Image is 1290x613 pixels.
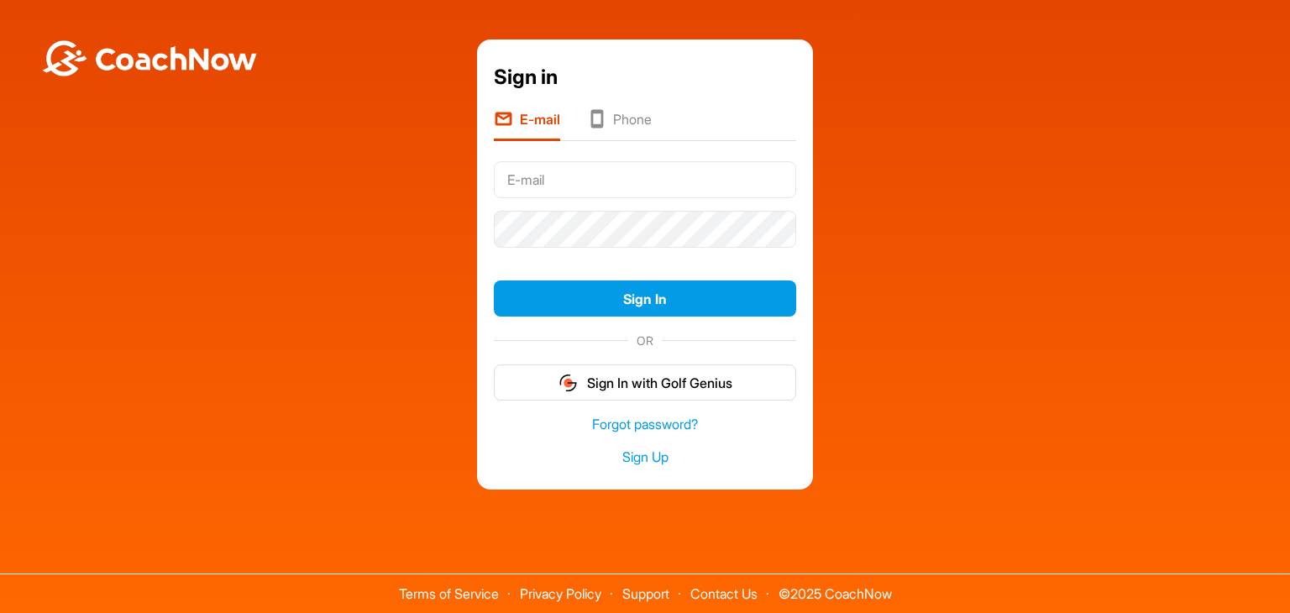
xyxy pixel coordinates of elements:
[40,40,259,76] img: BwLJSsUCoWCh5upNqxVrqldRgqLPVwmV24tXu5FoVAoFEpwwqQ3VIfuoInZCoVCoTD4vwADAC3ZFMkVEQFDAAAAAElFTkSuQmCC
[587,109,652,141] li: Phone
[494,280,796,317] button: Sign In
[520,585,601,602] a: Privacy Policy
[399,585,499,602] a: Terms of Service
[628,332,662,349] span: OR
[690,585,758,602] a: Contact Us
[494,364,796,401] button: Sign In with Golf Genius
[494,448,796,467] a: Sign Up
[494,415,796,434] a: Forgot password?
[494,161,796,198] input: E-mail
[494,62,796,92] div: Sign in
[622,585,669,602] a: Support
[494,109,560,141] li: E-mail
[770,574,900,600] span: © 2025 CoachNow
[558,373,579,393] img: gg_logo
